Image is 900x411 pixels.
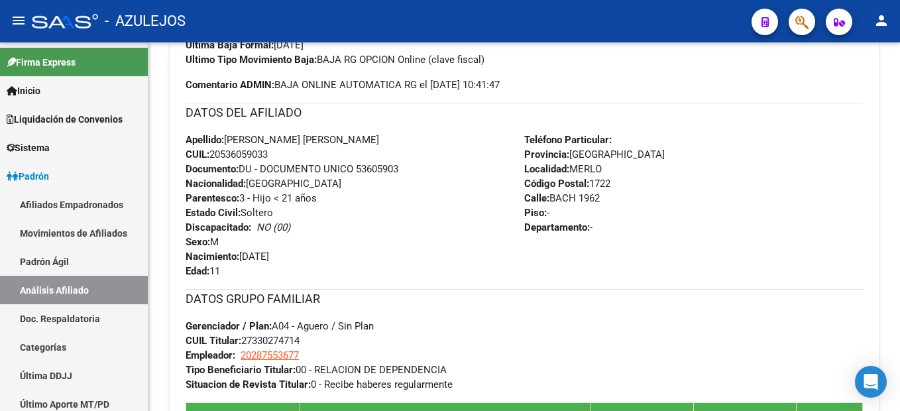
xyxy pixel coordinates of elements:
span: - AZULEJOS [105,7,186,36]
strong: Estado Civil: [186,207,241,219]
strong: Departamento: [524,221,590,233]
span: BAJA RG OPCION Online (clave fiscal) [186,54,484,66]
span: Soltero [186,207,273,219]
i: NO (00) [256,221,290,233]
span: 11 [186,265,220,277]
strong: Documento: [186,163,239,175]
strong: Localidad: [524,163,569,175]
strong: Parentesco: [186,192,239,204]
strong: Situacion de Revista Titular: [186,379,311,390]
strong: Piso: [524,207,547,219]
span: M [186,236,219,248]
span: - [524,207,549,219]
span: 3 - Hijo < 21 años [186,192,317,204]
strong: Gerenciador / Plan: [186,320,272,332]
strong: CUIL: [186,148,209,160]
span: Inicio [7,84,40,98]
span: 27330274714 [186,335,300,347]
span: DU - DOCUMENTO UNICO 53605903 [186,163,398,175]
span: 0 - Recibe haberes regularmente [186,379,453,390]
strong: Última Baja Formal: [186,39,274,51]
span: A04 - Aguero / Sin Plan [186,320,374,332]
strong: Provincia: [524,148,569,160]
strong: Empleador: [186,349,235,361]
span: - [524,221,592,233]
span: [GEOGRAPHIC_DATA] [524,148,665,160]
strong: Discapacitado: [186,221,251,233]
h3: DATOS GRUPO FAMILIAR [186,290,863,308]
span: Liquidación de Convenios [7,112,123,127]
span: [DATE] [186,251,269,263]
span: BACH 1962 [524,192,600,204]
span: 1722 [524,178,610,190]
mat-icon: menu [11,13,27,29]
strong: Apellido: [186,134,224,146]
strong: Edad: [186,265,209,277]
strong: Sexo: [186,236,210,248]
strong: Teléfono Particular: [524,134,612,146]
span: Sistema [7,141,50,155]
strong: Comentario ADMIN: [186,79,274,91]
span: Firma Express [7,55,76,70]
span: [DATE] [186,39,304,51]
strong: Nacimiento: [186,251,239,263]
strong: Tipo Beneficiario Titular: [186,364,296,376]
strong: Código Postal: [524,178,589,190]
strong: Ultimo Tipo Movimiento Baja: [186,54,317,66]
div: Open Intercom Messenger [855,366,887,398]
strong: CUIL Titular: [186,335,241,347]
span: Padrón [7,169,49,184]
h3: DATOS DEL AFILIADO [186,103,863,122]
mat-icon: person [873,13,889,29]
span: 00 - RELACION DE DEPENDENCIA [186,364,447,376]
span: [GEOGRAPHIC_DATA] [186,178,341,190]
span: 20536059033 [186,148,268,160]
span: 20287553677 [241,349,299,361]
span: BAJA ONLINE AUTOMATICA RG el [DATE] 10:41:47 [186,78,500,92]
span: MERLO [524,163,602,175]
span: [PERSON_NAME] [PERSON_NAME] [186,134,379,146]
strong: Calle: [524,192,549,204]
strong: Nacionalidad: [186,178,246,190]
